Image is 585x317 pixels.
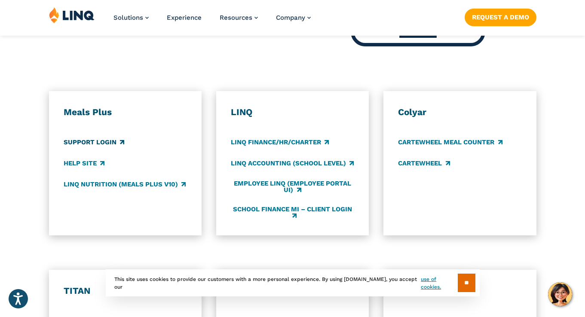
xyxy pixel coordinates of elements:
[64,158,104,168] a: Help Site
[398,107,521,118] h3: Colyar
[113,14,143,21] span: Solutions
[231,107,354,118] h3: LINQ
[113,7,311,35] nav: Primary Navigation
[106,269,480,296] div: This site uses cookies to provide our customers with a more personal experience. By using [DOMAIN...
[64,180,186,189] a: LINQ Nutrition (Meals Plus v10)
[64,137,124,147] a: Support Login
[276,14,311,21] a: Company
[113,14,149,21] a: Solutions
[231,137,329,147] a: LINQ Finance/HR/Charter
[231,180,354,194] a: Employee LINQ (Employee Portal UI)
[49,7,95,23] img: LINQ | K‑12 Software
[167,14,202,21] a: Experience
[421,275,457,291] a: use of cookies.
[220,14,252,21] span: Resources
[276,14,305,21] span: Company
[548,282,572,306] button: Hello, have a question? Let’s chat.
[465,9,536,26] a: Request a Demo
[465,7,536,26] nav: Button Navigation
[398,158,450,168] a: CARTEWHEEL
[220,14,258,21] a: Resources
[231,205,354,219] a: School Finance MI – Client Login
[64,107,187,118] h3: Meals Plus
[231,158,354,168] a: LINQ Accounting (school level)
[398,137,502,147] a: CARTEWHEEL Meal Counter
